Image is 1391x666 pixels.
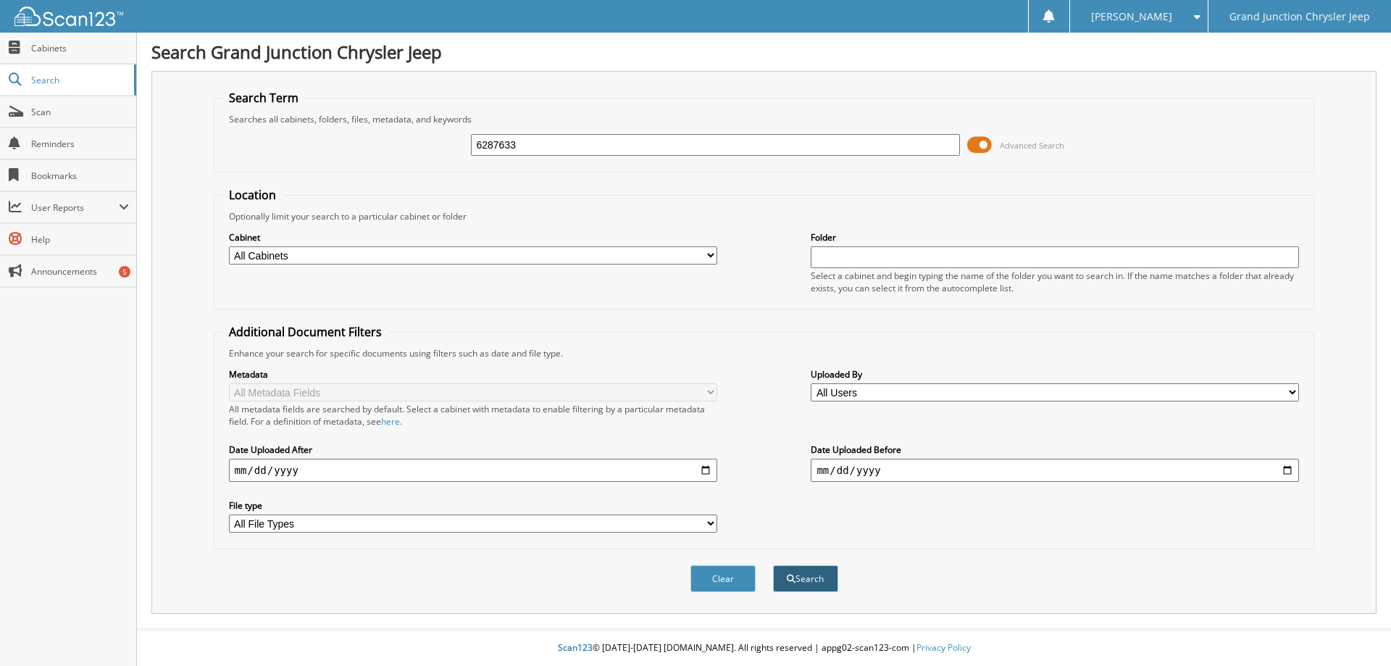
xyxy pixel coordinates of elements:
[222,210,1307,222] div: Optionally limit your search to a particular cabinet or folder
[229,231,717,243] label: Cabinet
[119,266,130,278] div: 5
[811,459,1299,482] input: end
[229,444,717,456] label: Date Uploaded After
[31,106,129,118] span: Scan
[222,90,306,106] legend: Search Term
[690,565,756,592] button: Clear
[1091,12,1172,21] span: [PERSON_NAME]
[31,74,127,86] span: Search
[222,113,1307,125] div: Searches all cabinets, folders, files, metadata, and keywords
[137,630,1391,666] div: © [DATE]-[DATE] [DOMAIN_NAME]. All rights reserved | appg02-scan123-com |
[1229,12,1370,21] span: Grand Junction Chrysler Jeep
[773,565,838,592] button: Search
[31,201,119,214] span: User Reports
[31,170,129,182] span: Bookmarks
[558,641,593,654] span: Scan123
[222,187,283,203] legend: Location
[381,415,400,428] a: here
[229,499,717,512] label: File type
[222,324,389,340] legend: Additional Document Filters
[14,7,123,26] img: scan123-logo-white.svg
[229,403,717,428] div: All metadata fields are searched by default. Select a cabinet with metadata to enable filtering b...
[811,270,1299,294] div: Select a cabinet and begin typing the name of the folder you want to search in. If the name match...
[31,233,129,246] span: Help
[916,641,971,654] a: Privacy Policy
[31,42,129,54] span: Cabinets
[151,40,1377,64] h1: Search Grand Junction Chrysler Jeep
[1000,140,1064,151] span: Advanced Search
[229,459,717,482] input: start
[229,368,717,380] label: Metadata
[811,368,1299,380] label: Uploaded By
[1319,596,1391,666] iframe: Chat Widget
[222,347,1307,359] div: Enhance your search for specific documents using filters such as date and file type.
[811,444,1299,456] label: Date Uploaded Before
[31,138,129,150] span: Reminders
[811,231,1299,243] label: Folder
[31,265,129,278] span: Announcements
